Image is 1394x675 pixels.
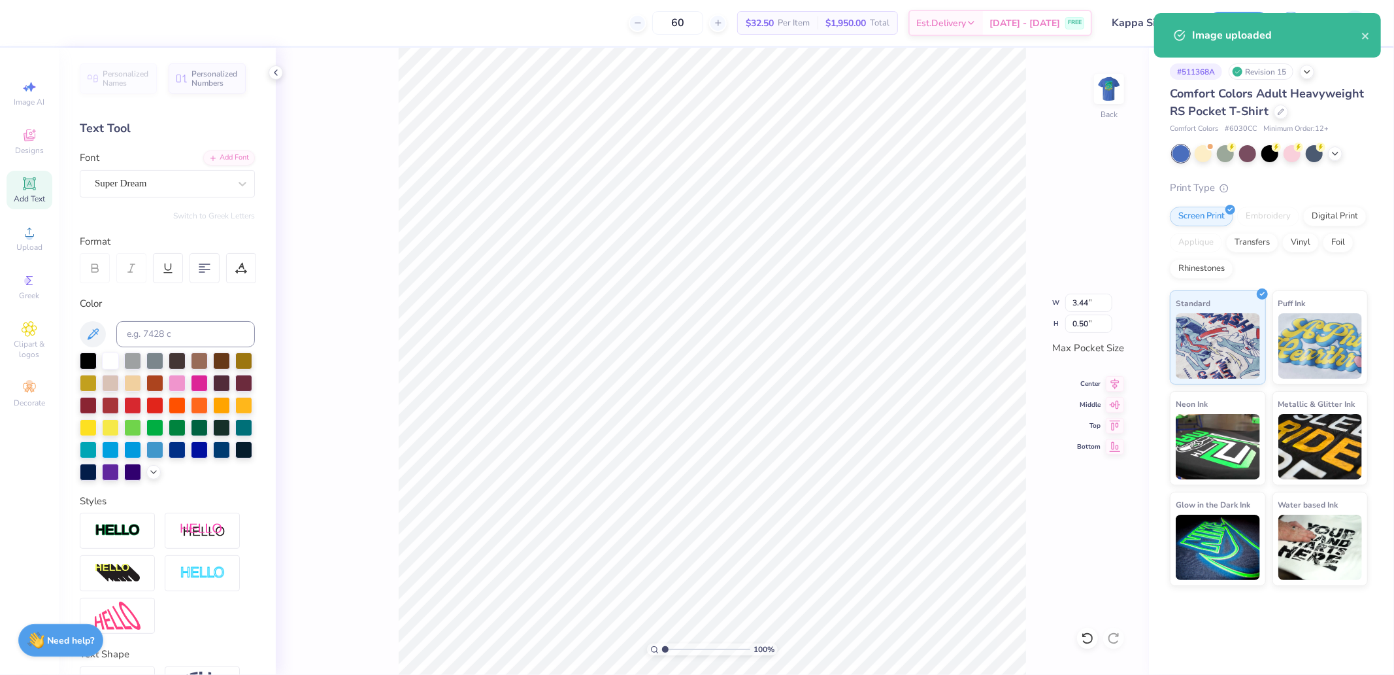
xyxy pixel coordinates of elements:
div: Text Shape [80,647,255,662]
span: # 6030CC [1225,124,1257,135]
div: Applique [1170,233,1222,252]
span: Comfort Colors Adult Heavyweight RS Pocket T-Shirt [1170,86,1364,119]
div: Text Tool [80,120,255,137]
span: Est. Delivery [916,16,966,30]
div: Format [80,234,256,249]
span: Personalized Numbers [191,69,238,88]
span: Neon Ink [1176,397,1208,411]
div: # 511368A [1170,63,1222,80]
span: Personalized Names [103,69,149,88]
img: Glow in the Dark Ink [1176,515,1260,580]
div: Vinyl [1282,233,1319,252]
div: Embroidery [1237,207,1299,226]
div: Revision 15 [1229,63,1293,80]
span: 100 % [754,644,774,655]
input: Untitled Design [1102,10,1198,36]
img: Water based Ink [1278,515,1363,580]
span: FREE [1068,18,1082,27]
img: Neon Ink [1176,414,1260,479]
img: Back [1096,76,1122,102]
span: Add Text [14,194,45,204]
div: Print Type [1170,181,1368,196]
div: Digital Print [1303,207,1367,226]
label: Font [80,150,99,165]
span: Metallic & Glitter Ink [1278,397,1355,411]
div: Color [80,296,255,311]
span: Glow in the Dark Ink [1176,498,1250,511]
span: Puff Ink [1278,296,1306,310]
span: Standard [1176,296,1210,310]
img: Stroke [95,523,141,538]
span: Upload [16,242,42,252]
span: Decorate [14,398,45,408]
span: Image AI [14,97,45,107]
span: Minimum Order: 12 + [1263,124,1329,135]
div: Screen Print [1170,207,1233,226]
button: Switch to Greek Letters [173,211,255,221]
img: Negative Space [180,566,225,581]
div: Back [1101,109,1118,120]
img: Puff Ink [1278,313,1363,379]
div: Add Font [203,150,255,165]
span: Comfort Colors [1170,124,1218,135]
input: e.g. 7428 c [116,321,255,347]
span: Bottom [1077,442,1101,451]
div: Styles [80,494,255,509]
input: – – [652,11,703,35]
img: 3d Illusion [95,563,141,584]
span: Per Item [778,16,810,30]
span: Top [1077,421,1101,430]
span: Middle [1077,400,1101,409]
div: Image uploaded [1192,27,1361,43]
span: Total [870,16,889,30]
span: Center [1077,379,1101,389]
div: Foil [1323,233,1353,252]
span: Water based Ink [1278,498,1338,511]
div: Transfers [1226,233,1278,252]
span: [DATE] - [DATE] [989,16,1060,30]
button: close [1361,27,1370,43]
span: Designs [15,145,44,156]
strong: Need help? [48,634,95,647]
span: $1,950.00 [825,16,866,30]
span: $32.50 [746,16,774,30]
img: Standard [1176,313,1260,379]
div: Rhinestones [1170,259,1233,279]
img: Shadow [180,523,225,539]
span: Clipart & logos [7,339,52,360]
span: Greek [20,290,40,301]
img: Metallic & Glitter Ink [1278,414,1363,479]
img: Free Distort [95,602,141,630]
